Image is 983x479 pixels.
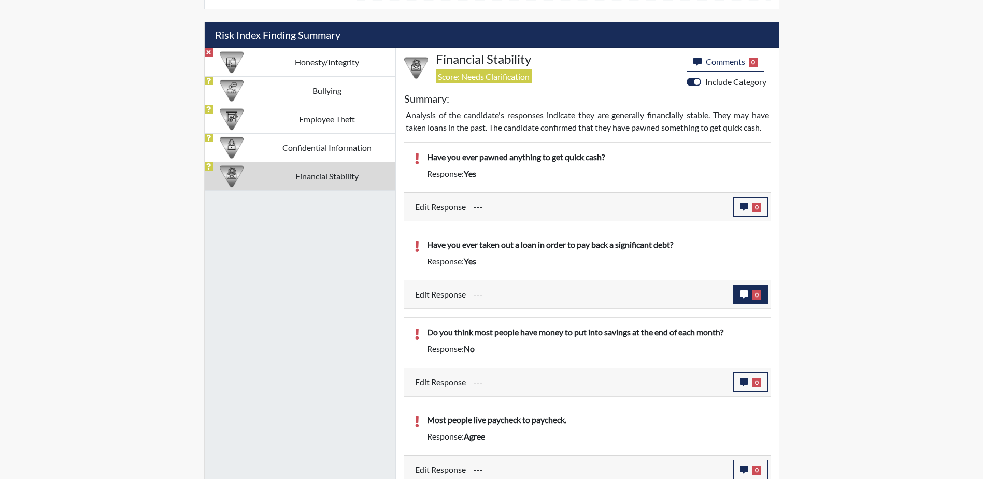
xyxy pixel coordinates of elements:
div: Update the test taker's response, the change might impact the score [466,372,733,392]
div: Update the test taker's response, the change might impact the score [466,197,733,217]
span: no [464,344,475,354]
p: Have you ever taken out a loan in order to pay back a significant debt? [427,238,760,251]
span: 0 [749,58,758,67]
div: Response: [419,343,768,355]
img: CATEGORY%20ICON-05.742ef3c8.png [220,136,244,160]
td: Confidential Information [259,133,395,162]
label: Edit Response [415,285,466,304]
img: CATEGORY%20ICON-11.a5f294f4.png [220,50,244,74]
span: agree [464,431,485,441]
h5: Risk Index Finding Summary [205,22,779,48]
button: 0 [733,197,768,217]
td: Bullying [259,76,395,105]
span: yes [464,168,476,178]
label: Edit Response [415,372,466,392]
img: CATEGORY%20ICON-07.58b65e52.png [220,107,244,131]
label: Include Category [705,76,766,88]
span: 0 [752,378,761,387]
span: 0 [752,290,761,300]
h4: Financial Stability [436,52,679,67]
label: Edit Response [415,197,466,217]
button: 0 [733,285,768,304]
div: Update the test taker's response, the change might impact the score [466,285,733,304]
p: Analysis of the candidate's responses indicate they are generally financially stable. They may ha... [406,109,769,134]
p: Do you think most people have money to put into savings at the end of each month? [427,326,760,339]
td: Honesty/Integrity [259,48,395,76]
td: Employee Theft [259,105,395,133]
span: 0 [752,203,761,212]
p: Have you ever pawned anything to get quick cash? [427,151,760,163]
span: Comments [706,57,745,66]
td: Financial Stability [259,162,395,190]
img: CATEGORY%20ICON-08.97d95025.png [404,56,428,80]
button: 0 [733,372,768,392]
div: Response: [419,167,768,180]
img: CATEGORY%20ICON-08.97d95025.png [220,164,244,188]
span: Score: Needs Clarification [436,69,532,83]
p: Most people live paycheck to paycheck. [427,414,760,426]
span: yes [464,256,476,266]
div: Response: [419,430,768,443]
img: CATEGORY%20ICON-04.6d01e8fa.png [220,79,244,103]
span: 0 [752,466,761,475]
div: Response: [419,255,768,267]
h5: Summary: [404,92,449,105]
button: Comments0 [687,52,765,72]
